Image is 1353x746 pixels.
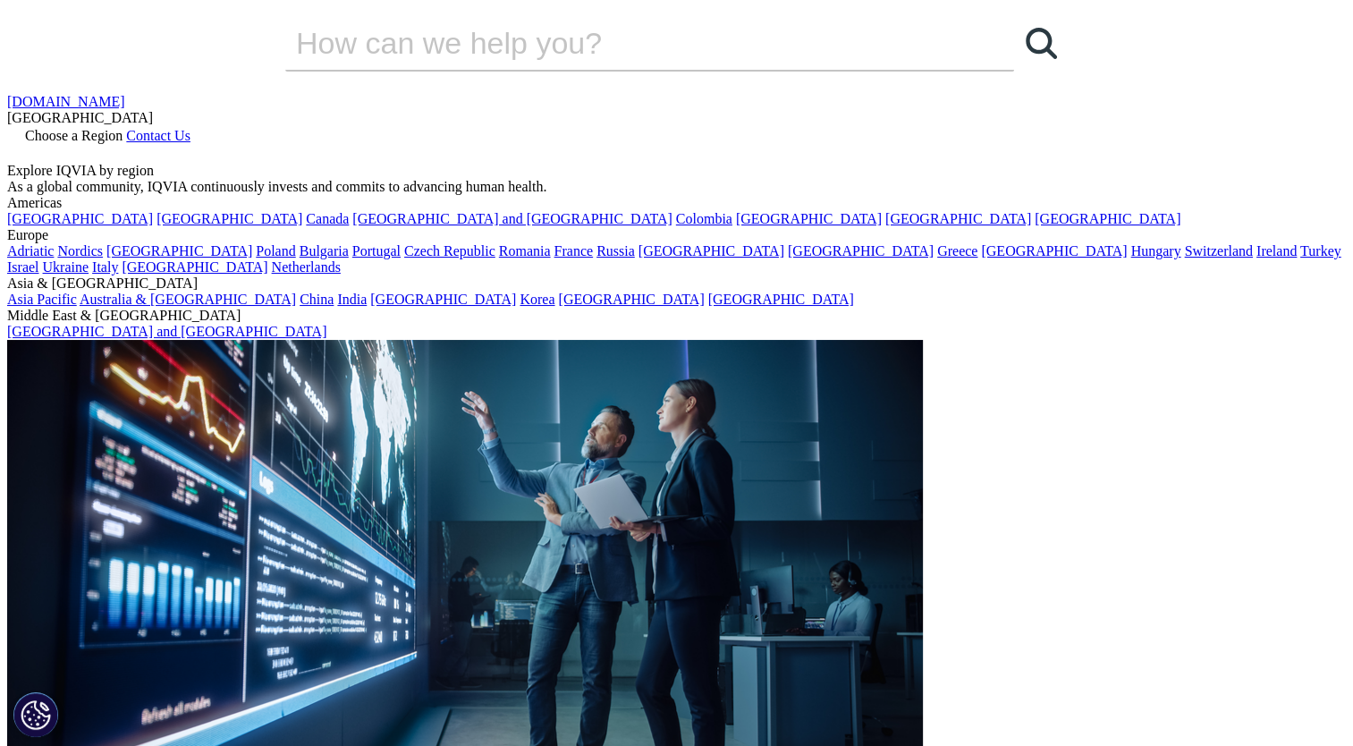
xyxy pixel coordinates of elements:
[596,243,635,259] a: Russia
[736,211,882,226] a: [GEOGRAPHIC_DATA]
[92,259,118,275] a: Italy
[1026,28,1057,59] svg: Search
[13,692,58,737] button: Cookies Settings
[554,243,594,259] a: France
[352,243,401,259] a: Portugal
[708,292,854,307] a: [GEOGRAPHIC_DATA]
[937,243,977,259] a: Greece
[7,324,326,339] a: [GEOGRAPHIC_DATA] and [GEOGRAPHIC_DATA]
[106,243,252,259] a: [GEOGRAPHIC_DATA]
[1256,243,1297,259] a: Ireland
[1184,243,1252,259] a: Switzerland
[300,292,334,307] a: China
[122,259,267,275] a: [GEOGRAPHIC_DATA]
[337,292,367,307] a: India
[80,292,296,307] a: Australia & [GEOGRAPHIC_DATA]
[7,179,1346,195] div: As a global community, IQVIA continuously invests and commits to advancing human health.
[981,243,1127,259] a: [GEOGRAPHIC_DATA]
[7,259,39,275] a: Israel
[558,292,704,307] a: [GEOGRAPHIC_DATA]
[25,128,123,143] span: Choose a Region
[156,211,302,226] a: [GEOGRAPHIC_DATA]
[57,243,103,259] a: Nordics
[352,211,672,226] a: [GEOGRAPHIC_DATA] and [GEOGRAPHIC_DATA]
[404,243,495,259] a: Czech Republic
[306,211,349,226] a: Canada
[272,259,341,275] a: Netherlands
[7,211,153,226] a: [GEOGRAPHIC_DATA]
[256,243,295,259] a: Poland
[7,308,1346,324] div: Middle East & [GEOGRAPHIC_DATA]
[285,16,963,70] input: Search
[676,211,732,226] a: Colombia
[1130,243,1180,259] a: Hungary
[7,94,125,109] a: [DOMAIN_NAME]
[1014,16,1068,70] a: Search
[7,276,1346,292] div: Asia & [GEOGRAPHIC_DATA]
[300,243,349,259] a: Bulgaria
[7,292,77,307] a: Asia Pacific
[7,110,1346,126] div: [GEOGRAPHIC_DATA]
[126,128,190,143] a: Contact Us
[370,292,516,307] a: [GEOGRAPHIC_DATA]
[7,163,1346,179] div: Explore IQVIA by region
[885,211,1031,226] a: [GEOGRAPHIC_DATA]
[499,243,551,259] a: Romania
[7,243,54,259] a: Adriatic
[1300,243,1341,259] a: Turkey
[520,292,554,307] a: Korea
[638,243,784,259] a: [GEOGRAPHIC_DATA]
[43,259,89,275] a: Ukraine
[7,195,1346,211] div: Americas
[788,243,934,259] a: [GEOGRAPHIC_DATA]
[1035,211,1180,226] a: [GEOGRAPHIC_DATA]
[7,227,1346,243] div: Europe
